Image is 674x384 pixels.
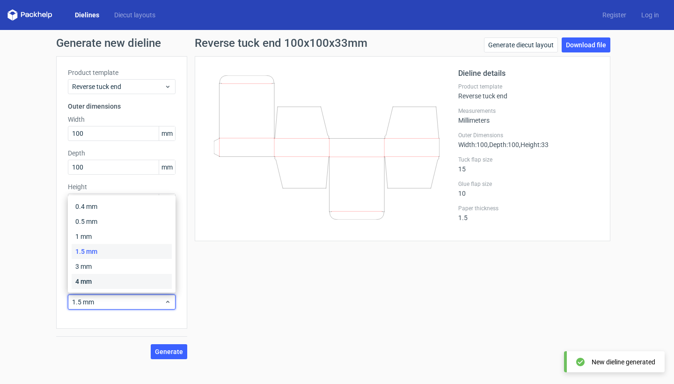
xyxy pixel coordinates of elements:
label: Paper thickness [458,205,599,212]
h1: Generate new dieline [56,37,618,49]
label: Measurements [458,107,599,115]
div: 10 [458,180,599,197]
div: 0.4 mm [72,199,172,214]
h1: Reverse tuck end 100x100x33mm [195,37,367,49]
div: New dieline generated [592,357,655,367]
button: Generate [151,344,187,359]
label: Width [68,115,176,124]
h2: Dieline details [458,68,599,79]
div: 1.5 mm [72,244,172,259]
a: Download file [562,37,610,52]
div: Millimeters [458,107,599,124]
a: Register [595,10,634,20]
label: Height [68,182,176,192]
div: 4 mm [72,274,172,289]
div: 1 mm [72,229,172,244]
div: 0.5 mm [72,214,172,229]
label: Outer Dimensions [458,132,599,139]
label: Tuck flap size [458,156,599,163]
label: Product template [68,68,176,77]
span: Width : 100 [458,141,488,148]
a: Dielines [67,10,107,20]
span: Generate [155,348,183,355]
h3: Outer dimensions [68,102,176,111]
a: Generate diecut layout [484,37,558,52]
label: Product template [458,83,599,90]
a: Log in [634,10,667,20]
span: , Depth : 100 [488,141,519,148]
div: 3 mm [72,259,172,274]
span: Reverse tuck end [72,82,164,91]
a: Diecut layouts [107,10,163,20]
label: Depth [68,148,176,158]
div: 1.5 [458,205,599,222]
div: Reverse tuck end [458,83,599,100]
span: 1.5 mm [72,297,164,307]
span: mm [159,160,175,174]
span: , Height : 33 [519,141,549,148]
div: 15 [458,156,599,173]
label: Glue flap size [458,180,599,188]
span: mm [159,126,175,140]
span: mm [159,194,175,208]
